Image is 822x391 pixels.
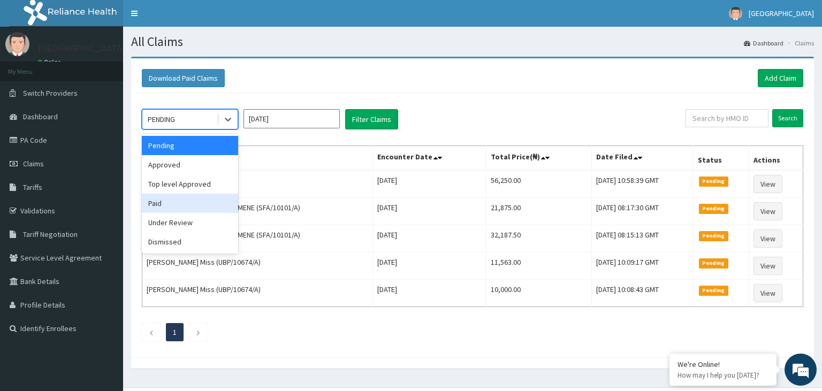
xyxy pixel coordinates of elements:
td: 56,250.00 [486,170,592,198]
a: Add Claim [758,69,803,87]
input: Search by HMO ID [686,109,768,127]
span: Pending [699,258,728,268]
a: View [753,284,782,302]
span: Pending [699,177,728,186]
td: 11,563.00 [486,252,592,280]
td: [DATE] 10:08:43 GMT [592,280,694,307]
a: Next page [196,327,201,337]
span: Pending [699,231,728,241]
img: User Image [5,32,29,56]
a: Dashboard [744,39,783,48]
span: [GEOGRAPHIC_DATA] [749,9,814,18]
span: Pending [699,204,728,213]
td: Peace Noah (IFP/10325/B) [142,170,373,198]
span: Switch Providers [23,88,78,98]
a: View [753,257,782,275]
span: Tariff Negotiation [23,229,78,239]
div: Top level Approved [142,174,238,194]
div: We're Online! [678,359,768,369]
td: [DATE] [372,170,486,198]
td: [DATE] [372,252,486,280]
a: Page 1 is your current page [173,327,177,337]
h1: All Claims [131,35,814,49]
td: [DATE] [372,280,486,307]
div: Dismissed [142,232,238,251]
td: [DATE] 10:58:39 GMT [592,170,694,198]
li: Claims [785,39,814,48]
a: View [753,229,782,248]
div: Paid [142,194,238,213]
td: 21,875.00 [486,198,592,225]
button: Download Paid Claims [142,69,225,87]
th: Total Price(₦) [486,146,592,171]
td: 32,187.50 [486,225,592,252]
td: [DATE] [372,198,486,225]
a: View [753,175,782,193]
td: [DATE] 08:15:13 GMT [592,225,694,252]
input: Select Month and Year [243,109,340,128]
div: Approved [142,155,238,174]
a: View [753,202,782,220]
th: Name [142,146,373,171]
td: [DATE] 08:17:30 GMT [592,198,694,225]
td: SUN4250 KEENAM LEYINU NWIMENE (SFA/10101/A) [142,225,373,252]
span: Dashboard [23,112,58,121]
a: Online [37,58,63,66]
p: [GEOGRAPHIC_DATA] [37,43,126,53]
td: SUN4250 KEENAM LEYINU NWIMENE (SFA/10101/A) [142,198,373,225]
button: Filter Claims [345,109,398,129]
img: User Image [729,7,742,20]
div: Pending [142,136,238,155]
th: Status [694,146,749,171]
th: Date Filed [592,146,694,171]
td: [PERSON_NAME] Miss (UBP/10674/A) [142,252,373,280]
a: Previous page [149,327,154,337]
span: Claims [23,159,44,168]
th: Actions [749,146,803,171]
td: [PERSON_NAME] Miss (UBP/10674/A) [142,280,373,307]
td: [DATE] [372,225,486,252]
span: Tariffs [23,182,42,192]
input: Search [772,109,803,127]
th: Encounter Date [372,146,486,171]
td: [DATE] 10:09:17 GMT [592,252,694,280]
div: Under Review [142,213,238,232]
td: 10,000.00 [486,280,592,307]
span: Pending [699,286,728,295]
div: PENDING [148,114,175,125]
p: How may I help you today? [678,371,768,380]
